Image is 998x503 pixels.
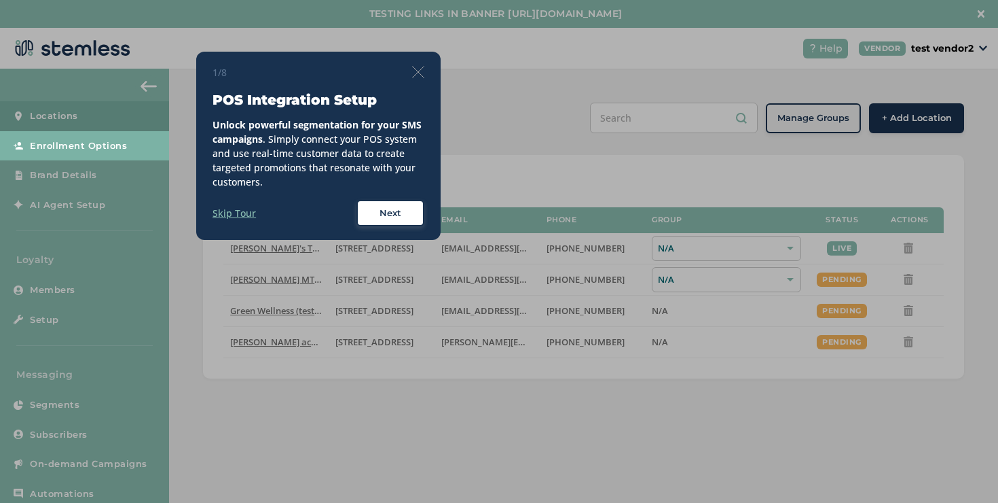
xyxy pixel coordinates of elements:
[212,90,424,109] h3: POS Integration Setup
[212,65,227,80] span: 1/8
[412,66,424,78] img: icon-close-thin-accent-606ae9a3.svg
[380,207,401,220] span: Next
[356,200,424,227] button: Next
[212,118,424,189] div: . Simply connect your POS system and use real-time customer data to create targeted promotions th...
[212,206,256,220] label: Skip Tour
[30,139,127,153] span: Enrollment Options
[212,118,422,145] strong: Unlock powerful segmentation for your SMS campaigns
[930,438,998,503] iframe: Chat Widget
